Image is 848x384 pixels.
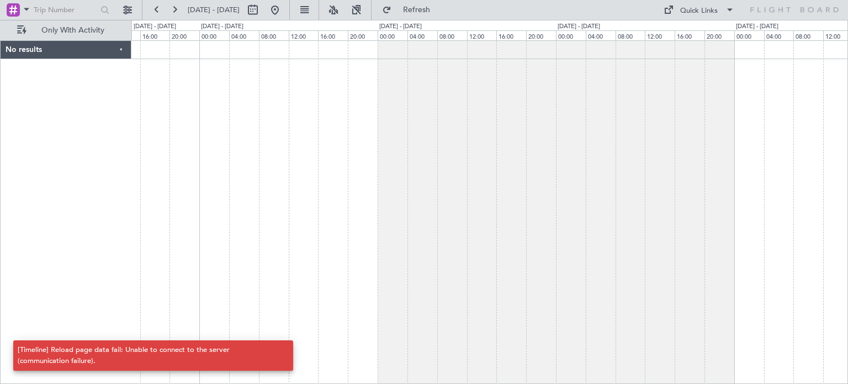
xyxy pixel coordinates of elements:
[378,30,407,40] div: 00:00
[377,1,443,19] button: Refresh
[586,30,616,40] div: 04:00
[496,30,526,40] div: 16:00
[201,22,243,31] div: [DATE] - [DATE]
[407,30,437,40] div: 04:00
[12,22,120,39] button: Only With Activity
[394,6,440,14] span: Refresh
[526,30,556,40] div: 20:00
[289,30,319,40] div: 12:00
[467,30,497,40] div: 12:00
[348,30,378,40] div: 20:00
[734,30,764,40] div: 00:00
[658,1,740,19] button: Quick Links
[764,30,794,40] div: 04:00
[675,30,704,40] div: 16:00
[556,30,586,40] div: 00:00
[34,2,97,18] input: Trip Number
[736,22,778,31] div: [DATE] - [DATE]
[793,30,823,40] div: 08:00
[437,30,467,40] div: 08:00
[318,30,348,40] div: 16:00
[29,27,116,34] span: Only With Activity
[558,22,600,31] div: [DATE] - [DATE]
[259,30,289,40] div: 08:00
[616,30,645,40] div: 08:00
[704,30,734,40] div: 20:00
[379,22,422,31] div: [DATE] - [DATE]
[229,30,259,40] div: 04:00
[134,22,176,31] div: [DATE] - [DATE]
[680,6,718,17] div: Quick Links
[199,30,229,40] div: 00:00
[18,345,277,366] div: [Timeline] Reload page data fail: Unable to connect to the server (communication failure).
[169,30,199,40] div: 20:00
[140,30,170,40] div: 16:00
[645,30,675,40] div: 12:00
[188,5,240,15] span: [DATE] - [DATE]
